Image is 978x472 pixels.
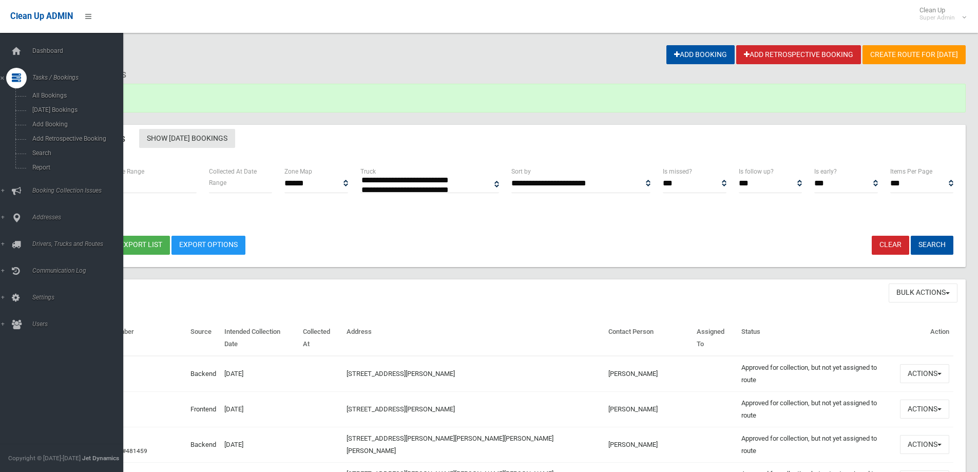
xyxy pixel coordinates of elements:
[862,45,966,64] a: Create route for [DATE]
[872,236,909,255] a: Clear
[737,427,896,462] td: Approved for collection, but not yet assigned to route
[8,455,81,462] span: Copyright © [DATE]-[DATE]
[220,356,299,392] td: [DATE]
[10,11,73,21] span: Clean Up ADMIN
[666,45,735,64] a: Add Booking
[122,447,147,455] a: #481459
[737,391,896,427] td: Approved for collection, but not yet assigned to route
[29,267,131,274] span: Communication Log
[220,391,299,427] td: [DATE]
[919,14,955,22] small: Super Admin
[604,427,692,462] td: [PERSON_NAME]
[29,47,131,54] span: Dashboard
[82,455,119,462] strong: Jet Dynamics
[29,135,122,142] span: Add Retrospective Booking
[900,435,949,454] button: Actions
[347,405,455,413] a: [STREET_ADDRESS][PERSON_NAME]
[220,427,299,462] td: [DATE]
[220,320,299,356] th: Intended Collection Date
[139,129,235,148] a: Show [DATE] Bookings
[889,284,957,303] button: Bulk Actions
[693,320,737,356] th: Assigned To
[737,320,896,356] th: Status
[29,164,122,171] span: Report
[604,391,692,427] td: [PERSON_NAME]
[896,320,953,356] th: Action
[342,320,605,356] th: Address
[112,236,170,255] button: Export list
[29,121,122,128] span: Add Booking
[186,356,220,392] td: Backend
[604,356,692,392] td: [PERSON_NAME]
[186,427,220,462] td: Backend
[29,74,131,81] span: Tasks / Bookings
[171,236,245,255] a: Export Options
[737,356,896,392] td: Approved for collection, but not yet assigned to route
[900,364,949,383] button: Actions
[911,236,953,255] button: Search
[29,149,122,157] span: Search
[29,320,131,328] span: Users
[29,187,131,194] span: Booking Collection Issues
[360,166,376,177] label: Truck
[81,320,186,356] th: Booking Number
[347,370,455,377] a: [STREET_ADDRESS][PERSON_NAME]
[29,106,122,114] span: [DATE] Bookings
[736,45,861,64] a: Add Retrospective Booking
[29,92,122,99] span: All Bookings
[29,240,131,248] span: Drivers, Trucks and Routes
[299,320,342,356] th: Collected At
[186,320,220,356] th: Source
[900,400,949,419] button: Actions
[29,214,131,221] span: Addresses
[45,84,966,112] div: Saved photos.
[604,320,692,356] th: Contact Person
[29,294,131,301] span: Settings
[914,6,965,22] span: Clean Up
[347,435,553,455] a: [STREET_ADDRESS][PERSON_NAME][PERSON_NAME][PERSON_NAME][PERSON_NAME]
[186,391,220,427] td: Frontend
